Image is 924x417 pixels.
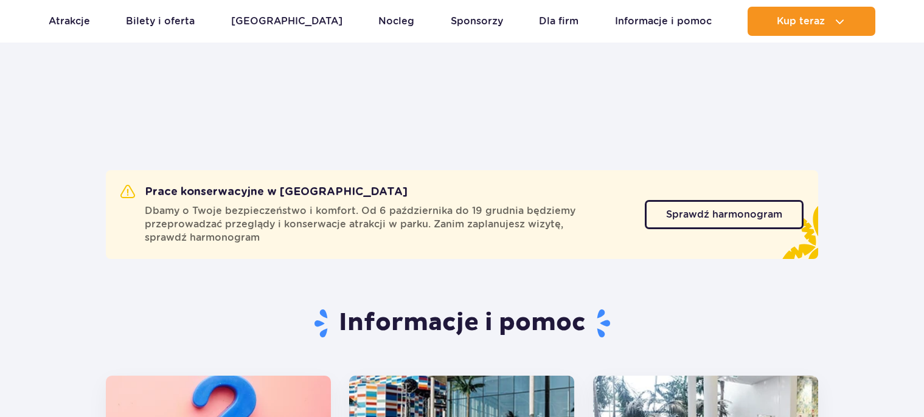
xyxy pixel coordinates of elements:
a: Sponsorzy [451,7,503,36]
a: Atrakcje [49,7,90,36]
a: Bilety i oferta [126,7,195,36]
span: Sprawdź harmonogram [666,210,782,219]
a: Nocleg [378,7,414,36]
h1: Informacje i pomoc [106,308,818,339]
span: Kup teraz [777,16,825,27]
a: Informacje i pomoc [615,7,712,36]
a: [GEOGRAPHIC_DATA] [231,7,342,36]
span: Dbamy o Twoje bezpieczeństwo i komfort. Od 6 października do 19 grudnia będziemy przeprowadzać pr... [145,204,630,244]
a: Sprawdź harmonogram [645,200,804,229]
button: Kup teraz [748,7,875,36]
h2: Prace konserwacyjne w [GEOGRAPHIC_DATA] [120,185,408,199]
a: Dla firm [539,7,578,36]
